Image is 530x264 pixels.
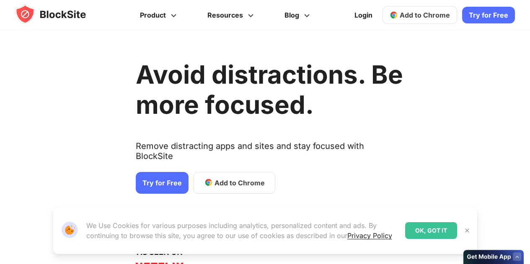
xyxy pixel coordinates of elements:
button: Close [462,225,473,236]
a: Login [349,5,377,25]
p: We Use Cookies for various purposes including analytics, personalized content and ads. By continu... [86,220,398,241]
span: Add to Chrome [400,11,450,19]
a: Try for Free [136,172,189,193]
img: chrome-icon.svg [390,11,398,19]
a: Add to Chrome [194,172,275,193]
img: Close [464,227,471,234]
a: Privacy Policy [347,231,392,240]
a: Add to Chrome [383,6,457,24]
a: Try for Free [462,7,515,23]
span: Add to Chrome [215,177,265,187]
text: Remove distracting apps and sites and stay focused with BlockSite [136,141,403,167]
div: OK, GOT IT [405,222,457,239]
h1: Avoid distractions. Be more focused. [136,59,403,120]
img: blocksite-icon.5d769676.svg [15,4,102,24]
